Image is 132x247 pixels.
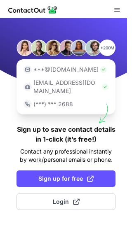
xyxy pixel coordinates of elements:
[16,124,115,144] h1: Sign up to save contact details in 1-click (it’s free!)
[16,193,115,210] button: Login
[24,100,32,108] img: https://contactout.com/extension/app/static/media/login-phone-icon.bacfcb865e29de816d437549d7f4cb...
[53,198,80,206] span: Login
[100,66,107,73] img: Check Icon
[16,40,33,56] img: Person #1
[8,5,58,15] img: ContactOut v5.3.10
[85,40,101,56] img: Person #6
[33,79,100,95] p: [EMAIL_ADDRESS][DOMAIN_NAME]
[24,65,32,74] img: https://contactout.com/extension/app/static/media/login-email-icon.f64bce713bb5cd1896fef81aa7b14a...
[31,40,47,56] img: Person #2
[38,175,94,183] span: Sign up for free
[16,170,115,187] button: Sign up for free
[33,65,99,74] p: ***@[DOMAIN_NAME]
[45,40,61,56] img: Person #3
[59,40,75,56] img: Person #4
[71,40,87,56] img: Person #5
[16,147,115,164] p: Contact any professional instantly by work/personal emails or phone.
[24,83,32,91] img: https://contactout.com/extension/app/static/media/login-work-icon.638a5007170bc45168077fde17b29a1...
[102,84,108,90] img: Check Icon
[99,40,115,56] p: +200M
